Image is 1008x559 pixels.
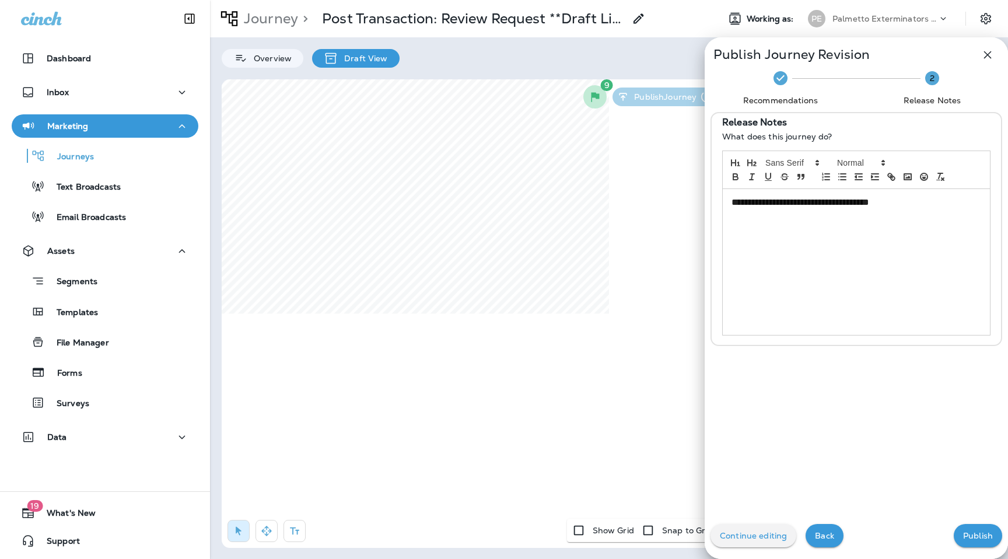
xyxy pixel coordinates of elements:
button: Back [806,524,843,547]
button: Continue editing [710,524,796,547]
p: Publish Journey Revision [713,50,870,60]
p: Release Notes [722,118,787,127]
span: Release Notes [861,95,1003,106]
p: Continue editing [720,531,787,540]
p: What does this journey do? [722,132,991,141]
p: Publish [963,531,993,540]
text: 2 [930,73,935,83]
p: Back [815,531,834,540]
button: Publish [954,524,1002,547]
span: Recommendations [709,95,852,106]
